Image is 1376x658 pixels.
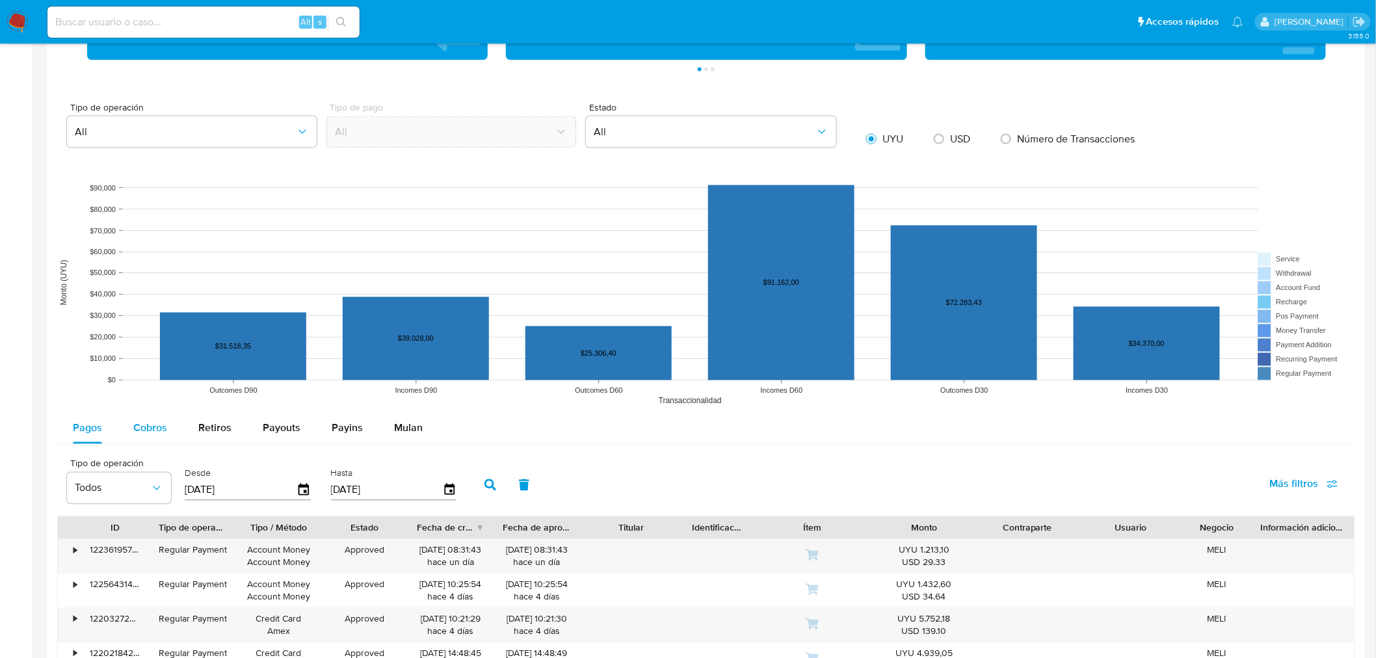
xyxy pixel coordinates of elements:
span: s [318,16,322,28]
span: Accesos rápidos [1146,15,1219,29]
p: gregorio.negri@mercadolibre.com [1275,16,1348,28]
a: Salir [1353,15,1366,29]
input: Buscar usuario o caso... [47,14,360,31]
span: 3.155.0 [1348,31,1369,41]
button: search-icon [328,13,354,31]
span: Alt [300,16,311,28]
a: Notificaciones [1232,16,1243,27]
